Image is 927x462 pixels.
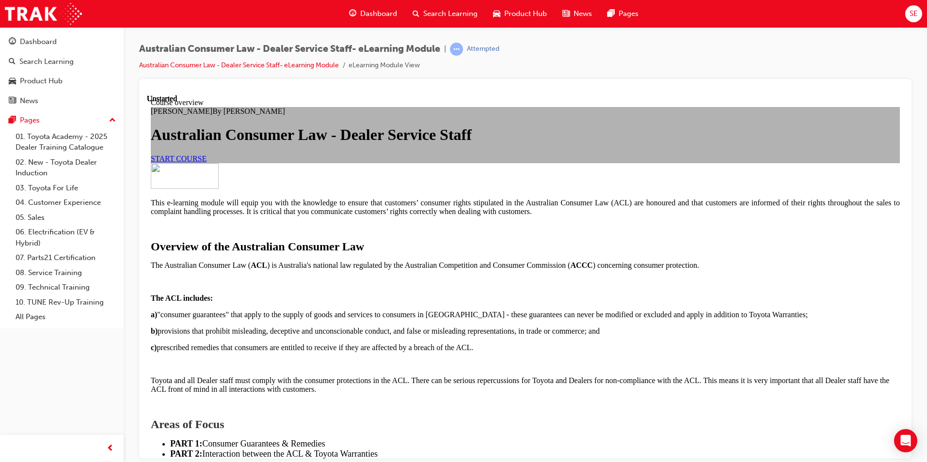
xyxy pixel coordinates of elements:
a: guage-iconDashboard [341,4,405,24]
a: 04. Customer Experience [12,195,120,210]
a: news-iconNews [555,4,600,24]
a: News [4,92,120,110]
span: Dashboard [360,8,397,19]
a: 01. Toyota Academy - 2025 Dealer Training Catalogue [12,129,120,155]
div: Pages [20,115,40,126]
span: Toyota and all Dealer staff must comply with the consumer protections in the ACL. There can be se... [4,282,742,299]
span: This e-learning module will equip you with the knowledge to ensure that customers’ consumer right... [4,104,753,121]
span: News [574,8,592,19]
div: Product Hub [20,76,63,87]
span: guage-icon [349,8,356,20]
span: Areas of Focus [4,323,78,336]
a: Dashboard [4,33,120,51]
span: The Australian Consumer Law ( ) is Australia's national law regulated by the Australian Competiti... [4,167,552,175]
span: Product Hub [504,8,547,19]
span: up-icon [109,114,116,127]
a: Australian Consumer Law - Dealer Service Staff- eLearning Module [139,61,339,69]
div: Dashboard [20,36,57,47]
img: Trak [5,3,82,25]
span: news-icon [562,8,570,20]
a: 03. Toyota For Life [12,181,120,196]
span: prescribed remedies that consumers are entitled to receive if they are affected by a breach of th... [4,249,326,257]
strong: b) [4,232,11,241]
a: 07. Parts21 Certification [12,250,120,265]
strong: PART 2: [23,354,55,364]
span: Overview of the Australian Consumer Law [4,146,217,158]
span: [PERSON_NAME] [4,13,65,21]
span: Consumer Guarantees & Remedies [55,344,178,354]
a: 08. Service Training [12,265,120,280]
button: DashboardSearch LearningProduct HubNews [4,31,120,111]
span: learningRecordVerb_ATTEMPT-icon [450,43,463,56]
span: pages-icon [9,116,16,125]
button: SE [905,5,922,22]
a: car-iconProduct Hub [485,4,555,24]
span: news-icon [9,97,16,106]
span: search-icon [413,8,419,20]
h1: Australian Consumer Law - Dealer Service Staff [4,31,753,49]
strong: The ACL includes: [4,200,66,208]
span: SE [910,8,918,19]
span: PART 1: [23,344,55,354]
a: pages-iconPages [600,4,646,24]
a: 02. New - Toyota Dealer Induction [12,155,120,181]
button: Pages [4,111,120,129]
div: Open Intercom Messenger [894,429,917,452]
span: Course overview [4,4,57,12]
span: Pages [619,8,639,19]
span: search-icon [9,58,16,66]
a: Search Learning [4,53,120,71]
a: 09. Technical Training [12,280,120,295]
span: Search Learning [423,8,478,19]
span: By [PERSON_NAME] [65,13,138,21]
span: provisions that prohibit misleading, deceptive and unconscionable conduct, and false or misleadin... [4,232,453,241]
span: Australian Consumer Law - Dealer Service Staff- eLearning Module [139,44,440,55]
a: Product Hub [4,72,120,90]
span: prev-icon [107,443,114,455]
a: 10. TUNE Rev-Up Training [12,295,120,310]
li: eLearning Module View [349,60,420,71]
div: Search Learning [19,56,74,67]
span: pages-icon [607,8,615,20]
span: "consumer guarantees" that apply to the supply of goods and services to consumers in [GEOGRAPHIC_... [4,216,661,224]
a: 06. Electrification (EV & Hybrid) [12,225,120,250]
a: 05. Sales [12,210,120,225]
span: | [444,44,446,55]
span: car-icon [9,77,16,86]
span: car-icon [493,8,500,20]
strong: a) [4,216,10,224]
a: search-iconSearch Learning [405,4,485,24]
div: Attempted [467,45,499,54]
strong: c) [4,249,10,257]
a: START COURSE [4,60,60,68]
strong: ACCC [423,167,446,175]
span: guage-icon [9,38,16,46]
strong: ACL [104,167,120,175]
span: Interaction between the ACL & Toyota Warranties [23,354,231,364]
div: News [20,95,38,107]
a: All Pages [12,309,120,324]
